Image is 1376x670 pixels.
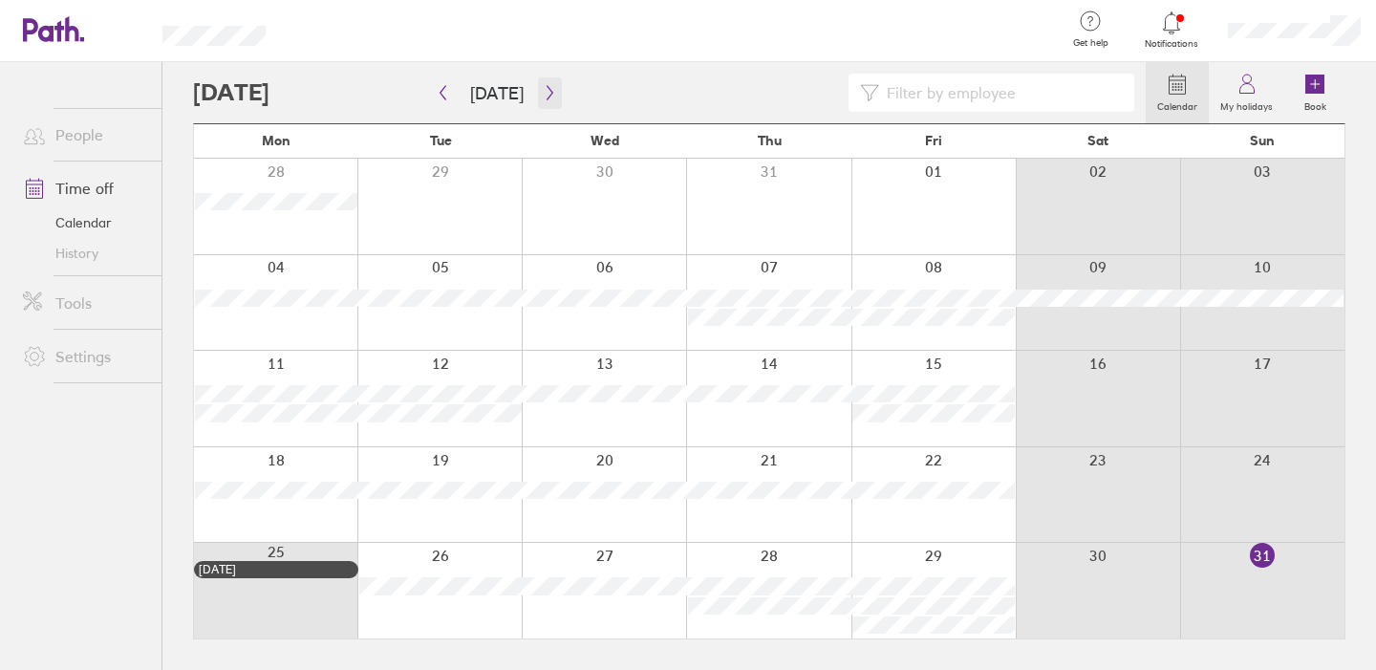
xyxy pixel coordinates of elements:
span: Fri [925,133,942,148]
a: Calendar [8,207,161,238]
span: Thu [758,133,782,148]
span: Wed [591,133,619,148]
a: Settings [8,337,161,376]
label: Calendar [1146,96,1209,113]
a: Notifications [1141,10,1203,50]
span: Mon [262,133,290,148]
span: Notifications [1141,38,1203,50]
input: Filter by employee [879,75,1123,111]
label: Book [1293,96,1338,113]
a: Time off [8,169,161,207]
a: People [8,116,161,154]
div: [DATE] [199,563,354,576]
a: Calendar [1146,62,1209,123]
a: History [8,238,161,269]
span: Tue [430,133,452,148]
a: Tools [8,284,161,322]
label: My holidays [1209,96,1284,113]
button: [DATE] [455,77,539,109]
a: Book [1284,62,1345,123]
a: My holidays [1209,62,1284,123]
span: Sat [1087,133,1108,148]
span: Sun [1250,133,1275,148]
span: Get help [1060,37,1122,49]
